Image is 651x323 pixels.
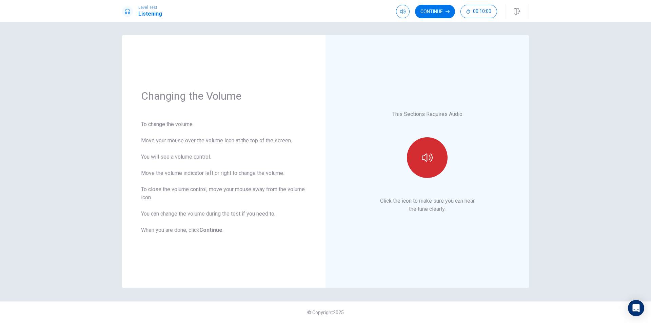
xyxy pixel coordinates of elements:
[628,300,644,316] div: Open Intercom Messenger
[199,227,222,233] b: Continue
[473,9,491,14] span: 00:10:00
[460,5,497,18] button: 00:10:00
[415,5,455,18] button: Continue
[141,89,307,103] h1: Changing the Volume
[141,120,307,234] div: To change the volume: Move your mouse over the volume icon at the top of the screen. You will see...
[392,110,462,118] p: This Sections Requires Audio
[138,10,162,18] h1: Listening
[307,310,344,315] span: © Copyright 2025
[138,5,162,10] span: Level Test
[380,197,475,213] p: Click the icon to make sure you can hear the tune clearly.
